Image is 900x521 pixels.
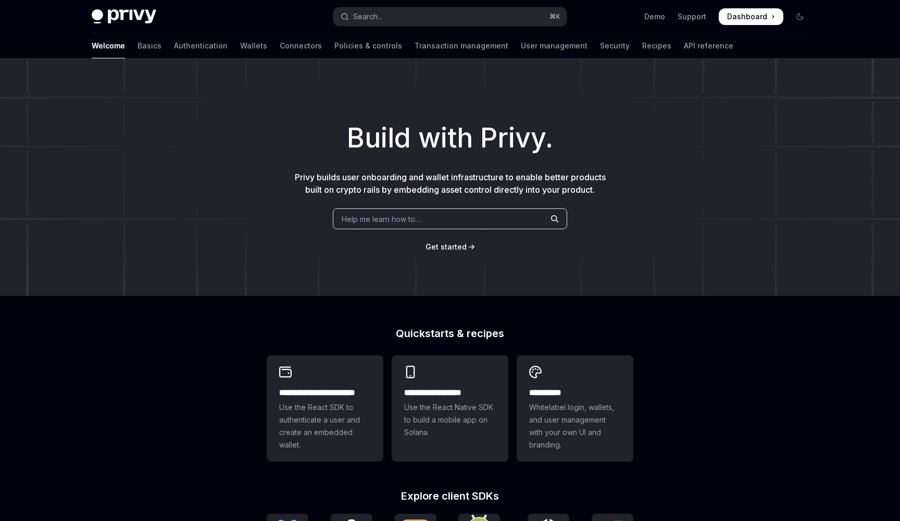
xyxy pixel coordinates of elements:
button: Toggle dark mode [792,8,808,25]
h2: Quickstarts & recipes [267,328,633,339]
span: Help me learn how to… [342,214,421,225]
a: Demo [644,11,665,22]
a: User management [521,33,587,58]
a: Get started [426,242,467,252]
img: dark logo [92,9,156,24]
a: Basics [137,33,161,58]
span: Dashboard [727,11,767,22]
span: Use the React SDK to authenticate a user and create an embedded wallet. [279,401,371,451]
a: Authentication [174,33,228,58]
h2: Explore client SDKs [267,491,633,501]
a: **** **** **** ***Use the React Native SDK to build a mobile app on Solana. [392,355,508,462]
span: Whitelabel login, wallets, and user management with your own UI and branding. [529,401,621,451]
span: Get started [426,242,467,251]
a: Wallets [240,33,267,58]
h1: Build with Privy. [17,118,883,158]
a: Policies & controls [334,33,402,58]
span: ⌘ K [549,13,560,21]
span: Privy builds user onboarding and wallet infrastructure to enable better products built on crypto ... [295,172,606,195]
button: Open search [333,7,567,26]
a: Dashboard [719,8,783,25]
span: Use the React Native SDK to build a mobile app on Solana. [404,401,496,439]
a: Security [600,33,630,58]
a: Transaction management [415,33,508,58]
div: Search... [353,10,382,23]
a: Recipes [642,33,671,58]
a: API reference [684,33,733,58]
a: Connectors [280,33,322,58]
a: Support [678,11,706,22]
a: **** *****Whitelabel login, wallets, and user management with your own UI and branding. [517,355,633,462]
a: Welcome [92,33,125,58]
